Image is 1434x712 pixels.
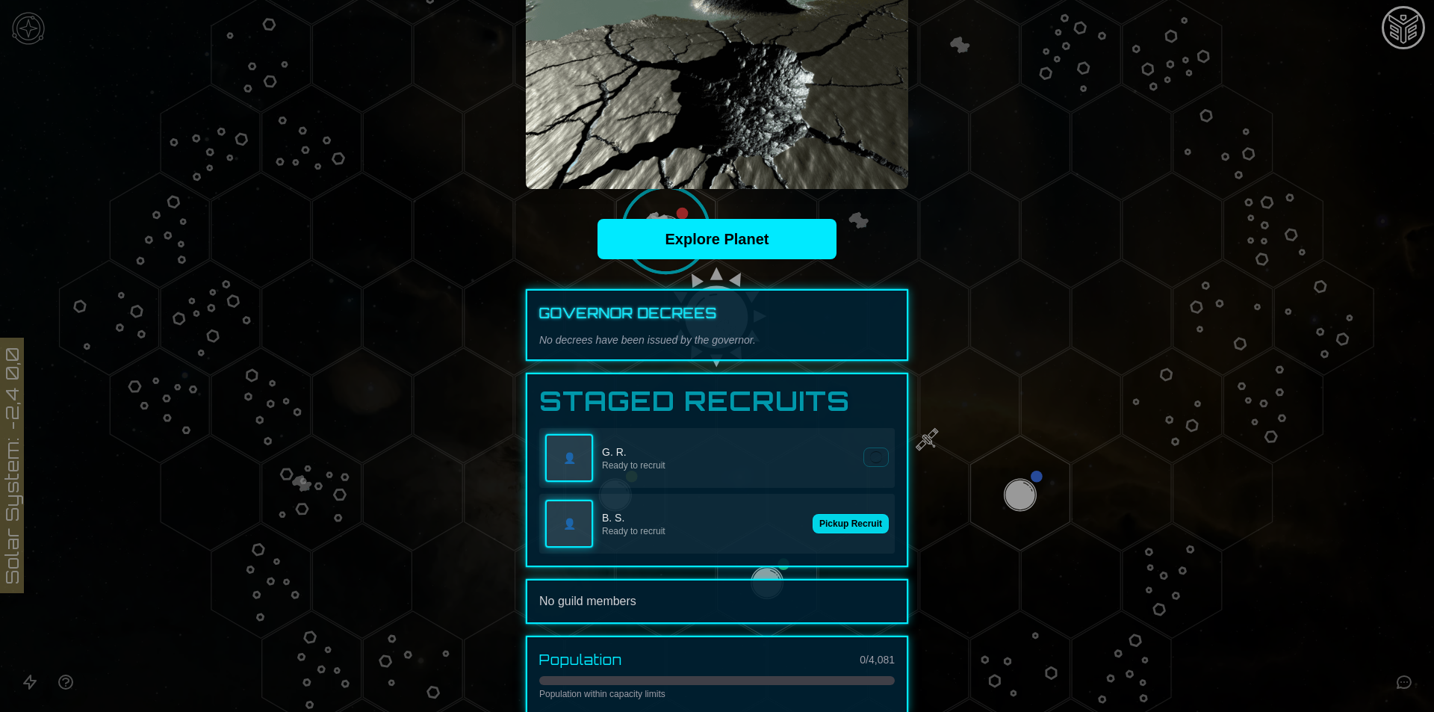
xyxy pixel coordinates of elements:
p: G. R. [602,445,854,459]
p: B. S. [602,510,804,525]
p: Population within capacity limits [539,688,895,700]
p: No decrees have been issued by the governor. [539,332,895,347]
h3: Staged Recruits [539,386,895,416]
span: 👤 [563,516,576,531]
p: Ready to recruit [602,525,804,537]
button: Pickup Recruit [813,514,889,533]
a: Explore Planet [597,219,836,259]
h3: Governor Decrees [539,303,717,324]
div: 0 / 4,081 [860,652,895,667]
p: Ready to recruit [602,459,854,471]
h3: Population [539,649,622,670]
span: 👤 [563,451,576,465]
div: No guild members [539,592,895,610]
